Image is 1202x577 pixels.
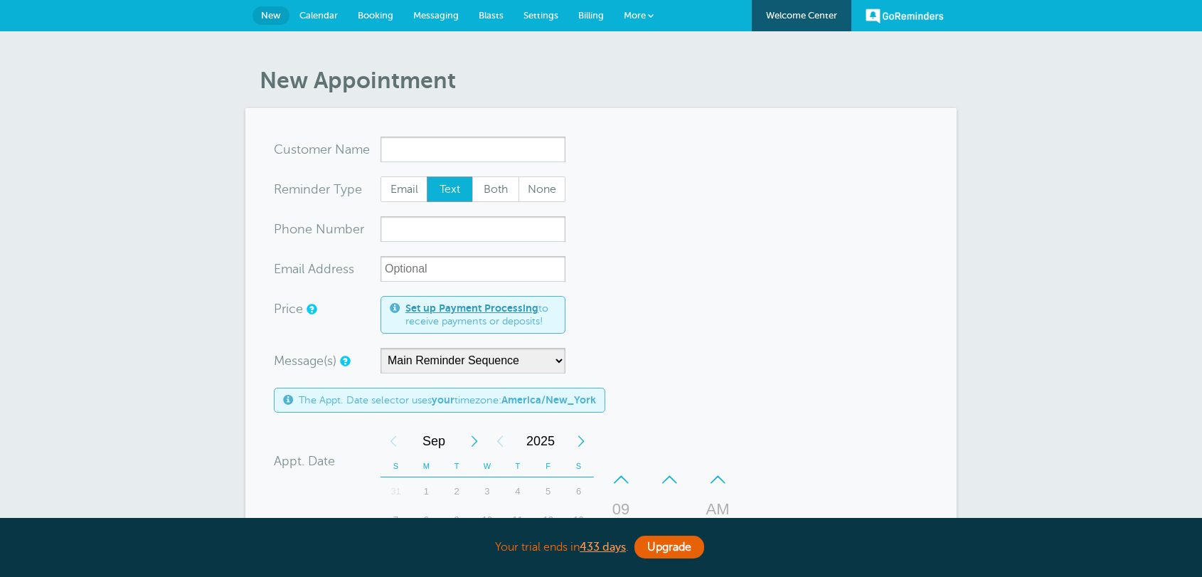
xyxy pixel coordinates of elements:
[624,10,646,21] span: More
[533,477,563,506] div: 5
[274,263,299,275] span: Ema
[274,455,335,467] label: Appt. Date
[502,455,533,477] th: T
[358,10,393,21] span: Booking
[523,10,558,21] span: Settings
[604,495,638,524] div: 09
[563,506,594,534] div: 13
[299,394,596,406] span: The Appt. Date selector uses timezone:
[381,477,411,506] div: 31
[274,143,297,156] span: Cus
[274,223,297,235] span: Pho
[442,506,472,534] div: Tuesday, September 9
[274,137,381,162] div: ame
[472,506,503,534] div: 10
[381,427,406,455] div: Previous Month
[502,477,533,506] div: Thursday, September 4
[411,477,442,506] div: Monday, September 1
[519,177,565,201] span: None
[427,176,474,202] label: Text
[245,532,957,563] div: Your trial ends in .
[442,477,472,506] div: Tuesday, September 2
[274,302,303,315] label: Price
[406,427,462,455] span: September
[261,10,281,21] span: New
[274,354,336,367] label: Message(s)
[274,216,381,242] div: mber
[405,302,556,327] span: to receive payments or deposits!
[472,455,503,477] th: W
[442,506,472,534] div: 9
[411,506,442,534] div: Monday, September 8
[563,455,594,477] th: S
[405,302,538,314] a: Set up Payment Processing
[487,427,513,455] div: Previous Year
[473,177,518,201] span: Both
[381,506,411,534] div: Sunday, September 7
[563,506,594,534] div: Saturday, September 13
[580,541,626,554] a: 433 days
[472,506,503,534] div: Wednesday, September 10
[381,455,411,477] th: S
[340,356,349,366] a: Simple templates and custom messages will use the reminder schedule set under Settings > Reminder...
[307,305,315,314] a: An optional price for the appointment. If you set a price, you can include a payment link in your...
[502,506,533,534] div: Thursday, September 11
[513,427,568,455] span: 2025
[427,177,473,201] span: Text
[411,506,442,534] div: 8
[533,477,563,506] div: Friday, September 5
[274,256,381,282] div: ress
[274,183,362,196] label: Reminder Type
[260,67,957,94] h1: New Appointment
[411,455,442,477] th: M
[299,10,338,21] span: Calendar
[563,477,594,506] div: Saturday, September 6
[472,477,503,506] div: Wednesday, September 3
[297,223,334,235] span: ne Nu
[381,477,411,506] div: Sunday, August 31
[578,10,604,21] span: Billing
[634,536,704,559] a: Upgrade
[381,176,427,202] label: Email
[411,477,442,506] div: 1
[381,506,411,534] div: 7
[252,6,289,25] a: New
[381,256,565,282] input: Optional
[518,176,565,202] label: None
[442,477,472,506] div: 2
[413,10,459,21] span: Messaging
[381,177,427,201] span: Email
[502,477,533,506] div: 4
[472,176,519,202] label: Both
[501,394,596,406] b: America/New_York
[297,143,345,156] span: tomer N
[462,427,487,455] div: Next Month
[502,506,533,534] div: 11
[442,455,472,477] th: T
[432,394,454,406] b: your
[563,477,594,506] div: 6
[299,263,331,275] span: il Add
[701,495,735,524] div: AM
[479,10,504,21] span: Blasts
[533,506,563,534] div: Friday, September 12
[533,455,563,477] th: F
[568,427,594,455] div: Next Year
[533,506,563,534] div: 12
[472,477,503,506] div: 3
